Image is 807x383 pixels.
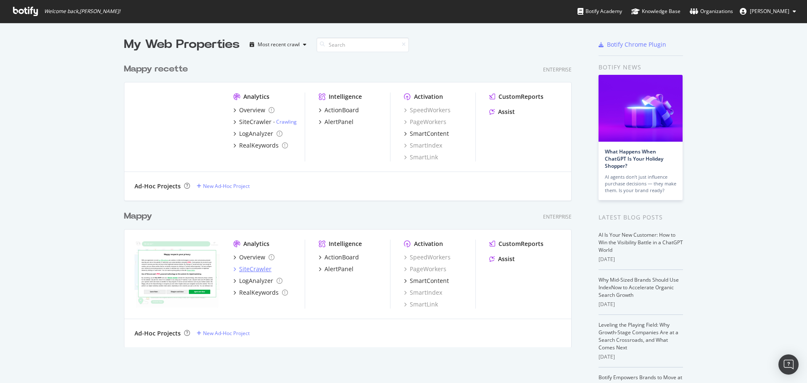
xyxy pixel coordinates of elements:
[316,37,409,52] input: Search
[599,321,678,351] a: Leveling the Playing Field: Why Growth-Stage Companies Are at a Search Crossroads, and What Comes...
[599,256,683,263] div: [DATE]
[404,288,442,297] a: SmartIndex
[329,240,362,248] div: Intelligence
[404,265,446,273] a: PageWorkers
[414,240,443,248] div: Activation
[233,253,274,261] a: Overview
[134,329,181,338] div: Ad-Hoc Projects
[404,118,446,126] a: PageWorkers
[239,253,265,261] div: Overview
[489,92,543,101] a: CustomReports
[124,210,156,222] a: Mappy
[324,265,353,273] div: AlertPanel
[498,255,515,263] div: Assist
[410,129,449,138] div: SmartContent
[404,300,438,309] a: SmartLink
[543,213,572,220] div: Enterprise
[319,253,359,261] a: ActionBoard
[239,129,273,138] div: LogAnalyzer
[203,330,250,337] div: New Ad-Hoc Project
[239,265,272,273] div: SiteCrawler
[733,5,803,18] button: [PERSON_NAME]
[319,118,353,126] a: AlertPanel
[599,63,683,72] div: Botify news
[750,8,789,15] span: Laetitia Torrelli
[324,118,353,126] div: AlertPanel
[239,118,272,126] div: SiteCrawler
[243,92,269,101] div: Analytics
[276,118,297,125] a: Crawling
[607,40,666,49] div: Botify Chrome Plugin
[258,42,300,47] div: Most recent crawl
[197,330,250,337] a: New Ad-Hoc Project
[404,253,451,261] a: SpeedWorkers
[233,118,297,126] a: SiteCrawler- Crawling
[605,174,676,194] div: AI agents don’t just influence purchase decisions — they make them. Is your brand ready?
[631,7,680,16] div: Knowledge Base
[410,277,449,285] div: SmartContent
[599,353,683,361] div: [DATE]
[134,182,181,190] div: Ad-Hoc Projects
[246,38,310,51] button: Most recent crawl
[124,63,191,75] a: Mappy recette
[578,7,622,16] div: Botify Academy
[233,288,288,297] a: RealKeywords
[324,106,359,114] div: ActionBoard
[404,106,451,114] a: SpeedWorkers
[324,253,359,261] div: ActionBoard
[404,129,449,138] a: SmartContent
[44,8,120,15] span: Welcome back, [PERSON_NAME] !
[498,240,543,248] div: CustomReports
[233,106,274,114] a: Overview
[124,63,188,75] div: Mappy recette
[599,276,679,298] a: Why Mid-Sized Brands Should Use IndexNow to Accelerate Organic Search Growth
[124,210,152,222] div: Mappy
[233,277,282,285] a: LogAnalyzer
[498,108,515,116] div: Assist
[233,265,272,273] a: SiteCrawler
[778,354,799,375] div: Open Intercom Messenger
[404,277,449,285] a: SmartContent
[489,108,515,116] a: Assist
[319,265,353,273] a: AlertPanel
[599,231,683,254] a: AI Is Your New Customer: How to Win the Visibility Battle in a ChatGPT World
[233,129,282,138] a: LogAnalyzer
[233,141,288,150] a: RealKeywords
[599,301,683,308] div: [DATE]
[599,75,683,142] img: What Happens When ChatGPT Is Your Holiday Shopper?
[134,240,220,308] img: fr.mappy.com
[319,106,359,114] a: ActionBoard
[404,153,438,161] a: SmartLink
[690,7,733,16] div: Organizations
[239,277,273,285] div: LogAnalyzer
[414,92,443,101] div: Activation
[197,182,250,190] a: New Ad-Hoc Project
[124,53,578,347] div: grid
[605,148,663,169] a: What Happens When ChatGPT Is Your Holiday Shopper?
[489,255,515,263] a: Assist
[203,182,250,190] div: New Ad-Hoc Project
[273,118,297,125] div: -
[404,141,442,150] a: SmartIndex
[543,66,572,73] div: Enterprise
[599,213,683,222] div: Latest Blog Posts
[599,40,666,49] a: Botify Chrome Plugin
[124,36,240,53] div: My Web Properties
[239,141,279,150] div: RealKeywords
[239,106,265,114] div: Overview
[243,240,269,248] div: Analytics
[489,240,543,248] a: CustomReports
[498,92,543,101] div: CustomReports
[239,288,279,297] div: RealKeywords
[329,92,362,101] div: Intelligence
